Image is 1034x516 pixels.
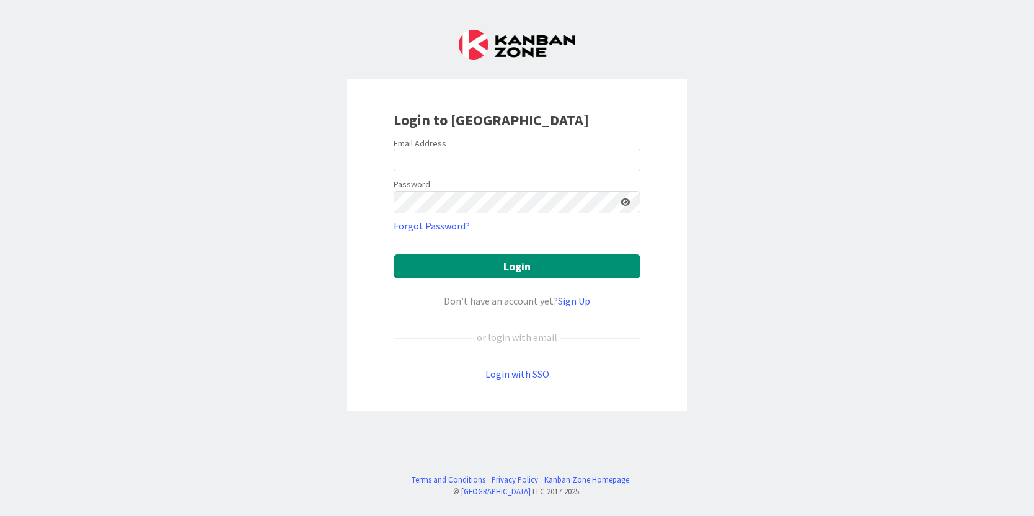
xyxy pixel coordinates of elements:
a: Forgot Password? [394,218,470,233]
a: Sign Up [558,295,590,307]
a: Login with SSO [485,368,549,380]
div: © LLC 2017- 2025 . [405,486,629,497]
label: Email Address [394,138,446,149]
a: Terms and Conditions [412,474,485,486]
a: Kanban Zone Homepage [544,474,629,486]
label: Password [394,178,430,191]
div: Don’t have an account yet? [394,293,640,308]
a: Privacy Policy [492,474,538,486]
img: Kanban Zone [459,30,575,60]
div: or login with email [474,330,560,345]
b: Login to [GEOGRAPHIC_DATA] [394,110,589,130]
button: Login [394,254,640,278]
a: [GEOGRAPHIC_DATA] [461,486,531,496]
